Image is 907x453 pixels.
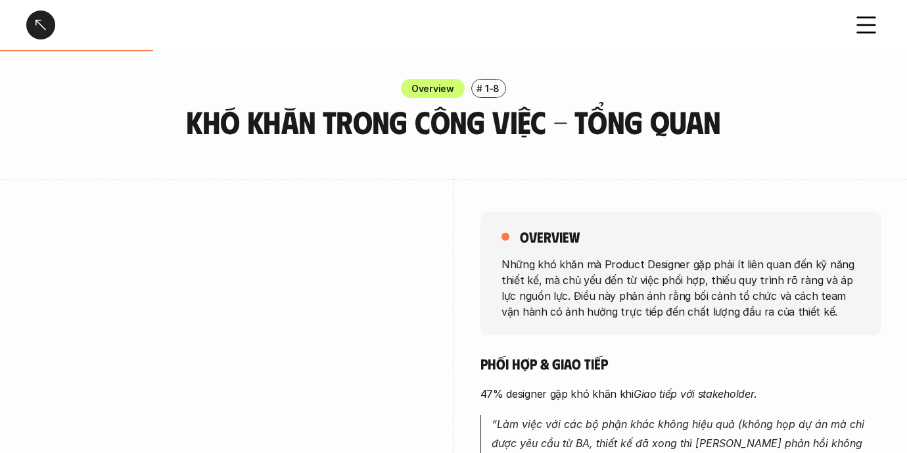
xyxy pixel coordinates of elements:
p: Overview [411,82,454,95]
p: 1-8 [485,82,500,95]
em: Giao tiếp với stakeholder [634,387,755,400]
p: Những khó khăn mà Product Designer gặp phải ít liên quan đến kỹ năng thiết kế, mà chủ yếu đến từ ... [501,256,860,319]
h3: Khó khăn trong công việc - Tổng quan [174,105,733,139]
h5: Phối hợp & giao tiếp [480,354,881,373]
h6: # [477,83,482,93]
h5: overview [520,227,580,246]
p: 47% designer gặp khó khăn khi . [480,386,881,402]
